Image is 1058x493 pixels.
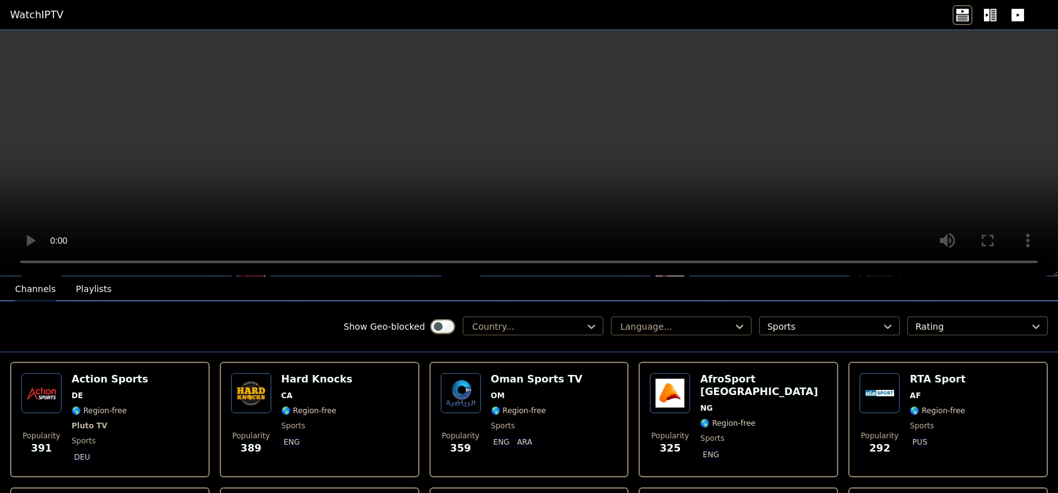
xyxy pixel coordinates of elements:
p: eng [700,448,721,461]
span: sports [700,433,724,443]
img: Oman Sports TV [441,373,481,413]
span: Popularity [442,431,480,441]
img: RTA Sport [860,373,900,413]
span: CA [281,391,293,401]
span: sports [281,421,305,431]
p: deu [72,451,93,463]
span: sports [72,436,95,446]
label: Show Geo-blocked [343,320,425,333]
h6: Hard Knocks [281,373,353,386]
span: 389 [240,441,261,456]
span: Pluto TV [72,421,107,431]
span: DE [72,391,83,401]
span: 359 [450,441,471,456]
span: 325 [660,441,681,456]
span: 🌎 Region-free [491,406,546,416]
h6: Action Sports [72,373,148,386]
span: 🌎 Region-free [281,406,337,416]
span: Popularity [651,431,689,441]
span: 🌎 Region-free [910,406,965,416]
span: Popularity [861,431,899,441]
span: Popularity [232,431,270,441]
span: 292 [869,441,890,456]
span: NG [700,403,713,413]
span: sports [910,421,934,431]
p: pus [910,436,930,448]
h6: Oman Sports TV [491,373,583,386]
button: Channels [15,278,56,301]
img: Action Sports [21,373,62,413]
p: ara [514,436,534,448]
span: 391 [31,441,51,456]
button: Playlists [76,278,112,301]
p: eng [281,436,303,448]
span: sports [491,421,515,431]
span: 🌎 Region-free [700,418,755,428]
img: AfroSport Nigeria [650,373,690,413]
span: 🌎 Region-free [72,406,127,416]
span: OM [491,391,505,401]
p: eng [491,436,512,448]
span: AF [910,391,920,401]
a: WatchIPTV [10,8,63,23]
span: Popularity [23,431,60,441]
img: Hard Knocks [231,373,271,413]
h6: RTA Sport [910,373,966,386]
h6: AfroSport [GEOGRAPHIC_DATA] [700,373,827,398]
